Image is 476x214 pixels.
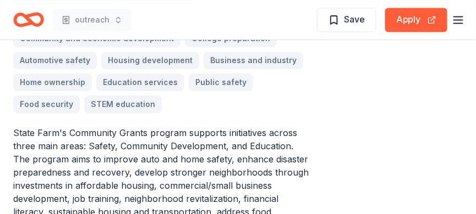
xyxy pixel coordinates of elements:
[75,13,110,26] span: outreach
[385,8,447,32] button: Apply
[317,8,376,32] button: Save
[13,7,44,32] a: Home
[53,9,132,31] button: outreach
[344,12,365,26] span: Save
